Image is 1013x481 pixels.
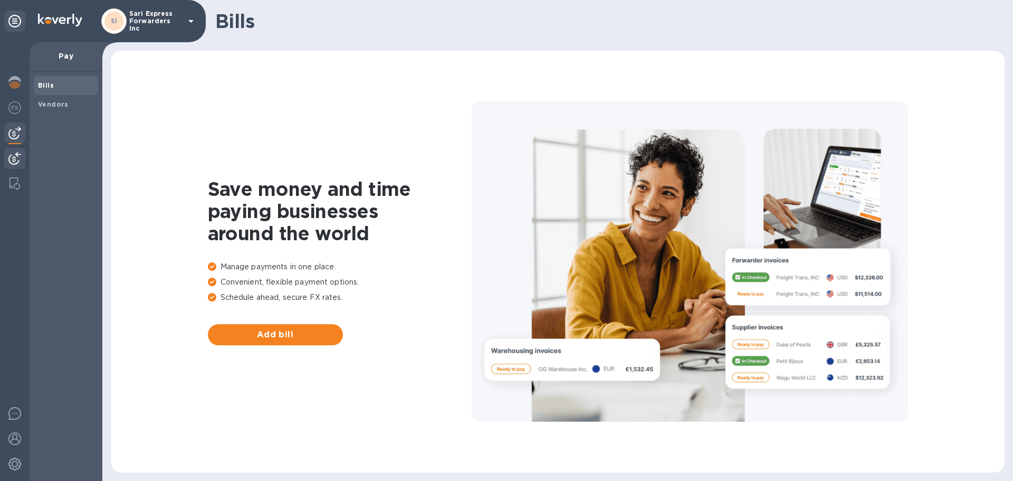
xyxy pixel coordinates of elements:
[208,261,472,272] p: Manage payments in one place.
[38,14,82,26] img: Logo
[38,100,69,108] b: Vendors
[129,10,182,32] p: Sari Express Forwarders Inc
[4,11,25,32] div: Unpin categories
[208,324,343,345] button: Add bill
[111,17,118,25] b: SI
[215,10,996,32] h1: Bills
[38,81,54,89] b: Bills
[216,328,335,341] span: Add bill
[208,178,472,244] h1: Save money and time paying businesses around the world
[208,292,472,303] p: Schedule ahead, secure FX rates.
[38,51,94,61] p: Pay
[8,101,21,114] img: Foreign exchange
[208,277,472,288] p: Convenient, flexible payment options.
